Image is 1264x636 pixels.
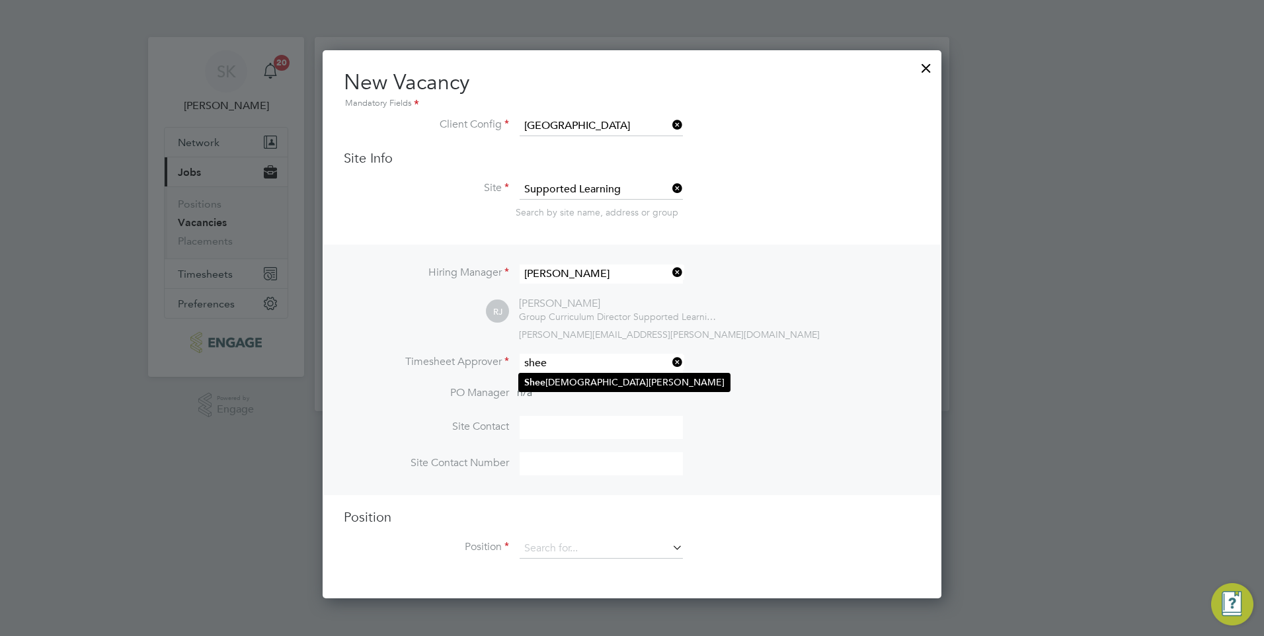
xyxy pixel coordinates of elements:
[520,539,683,559] input: Search for...
[520,180,683,200] input: Search for...
[519,374,730,391] li: [DEMOGRAPHIC_DATA][PERSON_NAME]
[344,420,509,434] label: Site Contact
[517,386,532,399] span: n/a
[344,386,509,400] label: PO Manager
[344,266,509,280] label: Hiring Manager
[519,311,729,323] span: Group Curriculum Director Supported Learning at
[520,116,683,136] input: Search for...
[344,69,920,111] h2: New Vacancy
[516,206,678,218] span: Search by site name, address or group
[519,311,717,323] div: New City College Limited
[524,377,545,388] b: Shee
[519,329,820,340] span: [PERSON_NAME][EMAIL_ADDRESS][PERSON_NAME][DOMAIN_NAME]
[344,97,920,111] div: Mandatory Fields
[520,354,683,373] input: Search for...
[344,149,920,167] h3: Site Info
[520,264,683,284] input: Search for...
[344,456,509,470] label: Site Contact Number
[344,118,509,132] label: Client Config
[344,181,509,195] label: Site
[1211,583,1253,625] button: Engage Resource Center
[519,297,717,311] div: [PERSON_NAME]
[486,300,509,323] span: RJ
[344,355,509,369] label: Timesheet Approver
[344,540,509,554] label: Position
[344,508,920,526] h3: Position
